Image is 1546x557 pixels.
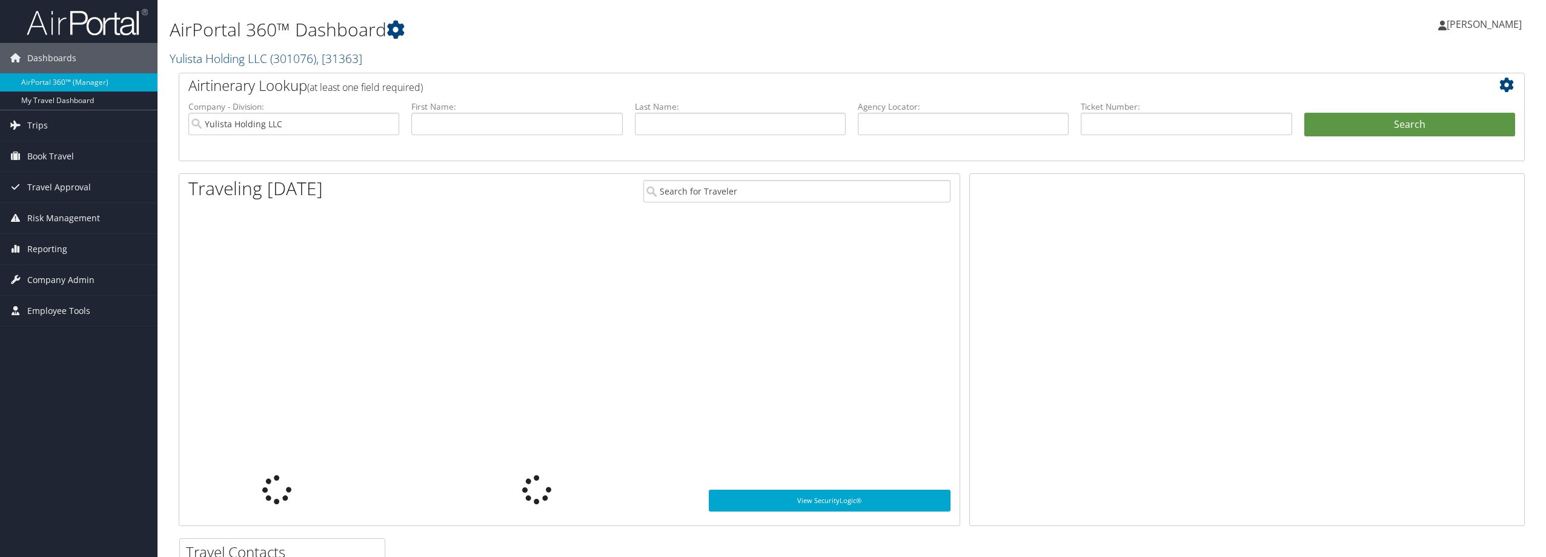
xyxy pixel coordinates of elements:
span: Reporting [27,234,67,264]
span: (at least one field required) [307,81,423,94]
a: [PERSON_NAME] [1438,6,1534,42]
span: Company Admin [27,265,95,295]
button: Search [1304,113,1515,137]
h1: AirPortal 360™ Dashboard [170,17,1079,42]
a: Yulista Holding LLC [170,50,362,67]
a: View SecurityLogic® [709,490,950,512]
span: Travel Approval [27,172,91,202]
h2: Airtinerary Lookup [188,75,1403,96]
label: Company - Division: [188,101,399,113]
span: Dashboards [27,43,76,73]
span: [PERSON_NAME] [1447,18,1522,31]
label: First Name: [411,101,622,113]
span: , [ 31363 ] [316,50,362,67]
img: airportal-logo.png [27,8,148,36]
span: Employee Tools [27,296,90,326]
span: Trips [27,110,48,141]
h1: Traveling [DATE] [188,176,323,201]
label: Last Name: [635,101,846,113]
span: Book Travel [27,141,74,172]
input: Search for Traveler [643,180,950,202]
label: Agency Locator: [858,101,1069,113]
span: Risk Management [27,203,100,233]
span: ( 301076 ) [270,50,316,67]
label: Ticket Number: [1081,101,1292,113]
